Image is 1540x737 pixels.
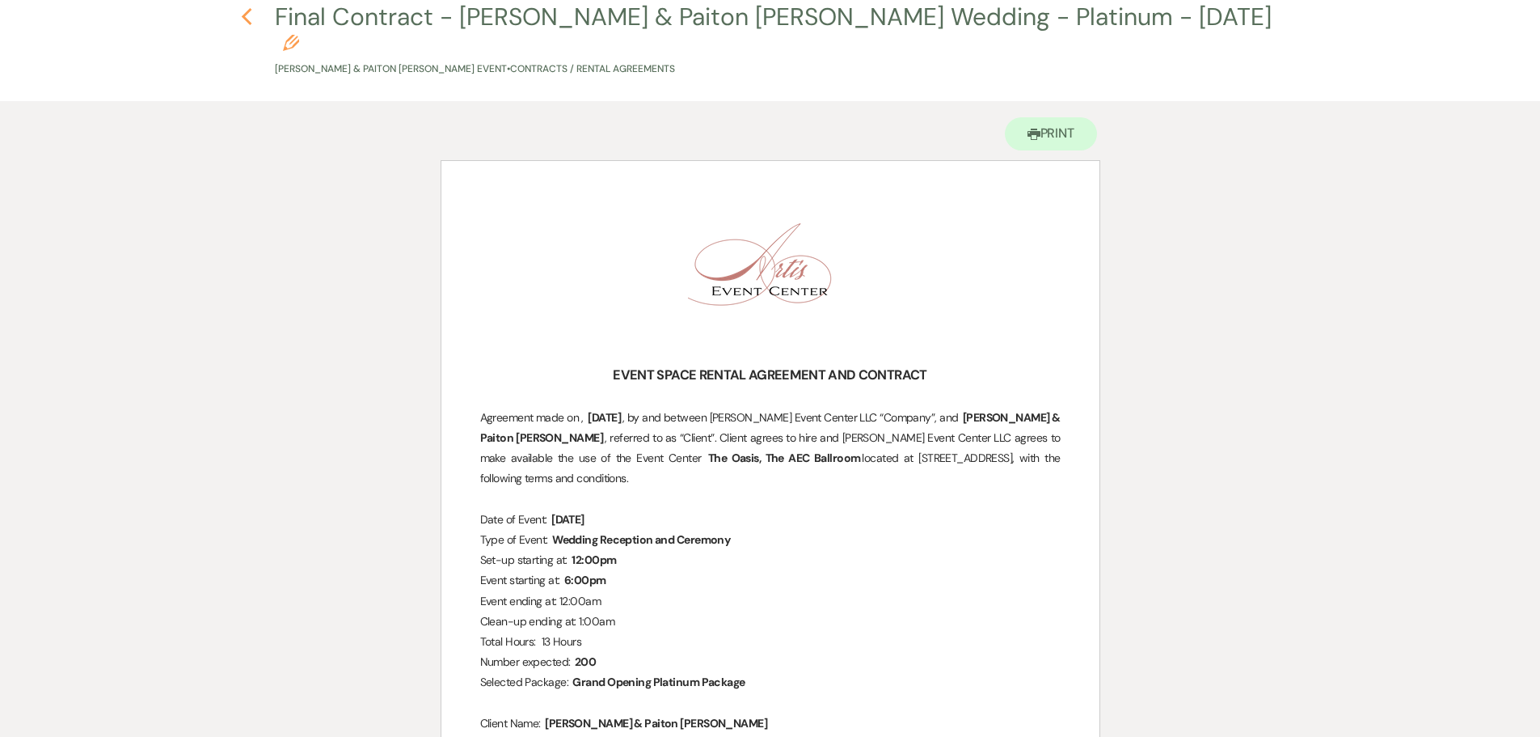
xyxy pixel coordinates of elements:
[550,510,586,529] span: [DATE]
[480,632,1061,652] p: Total Hours: 13 Hours
[480,714,1061,734] p: Client Name:
[480,530,1061,550] p: Type of Event:
[480,672,1061,693] p: Selected Package:
[480,430,1063,465] span: , referred to as “Client”. Client agrees to hire and [PERSON_NAME] Event Center LLC agrees to mak...
[543,714,769,733] span: [PERSON_NAME] & Paiton [PERSON_NAME]
[480,652,1061,672] p: Number expected:
[480,612,1061,632] p: Clean-up ending at: 1:00am
[275,5,1276,77] button: Final Contract - [PERSON_NAME] & Paiton [PERSON_NAME] Wedding - Platinum - [DATE][PERSON_NAME] & ...
[613,366,926,383] strong: EVENT SPACE RENTAL AGREEMENT AND CONTRACT
[1005,117,1098,150] button: Print
[586,409,622,427] span: [DATE]
[688,201,850,363] img: My project 1.PNG
[275,61,1276,77] p: [PERSON_NAME] & Paiton [PERSON_NAME] Event • Contracts / Rental Agreements
[571,673,746,692] span: Grand Opening Platinum Package
[480,591,1061,612] p: Event ending at: 12:00am
[573,653,597,671] span: 200
[480,410,584,425] span: Agreement made on ,
[480,570,1061,591] p: Event starting at:
[551,531,732,549] span: Wedding Reception and Ceremony
[570,551,618,570] span: 12:00pm
[480,550,1061,570] p: Set-up starting at:
[622,410,958,425] span: , by and between [PERSON_NAME] Event Center LLC “Company”, and
[563,571,608,590] span: 6:00pm
[707,449,863,468] span: The Oasis, The AEC Ballroom
[480,510,1061,530] p: Date of Event:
